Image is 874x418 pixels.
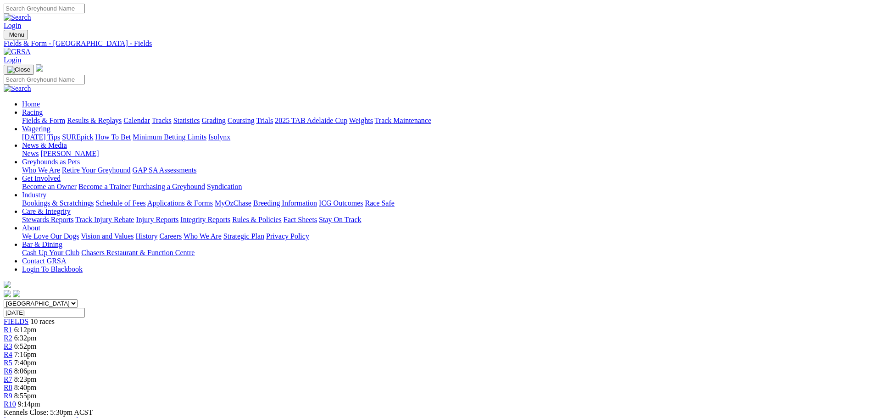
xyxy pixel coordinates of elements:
[22,207,71,215] a: Care & Integrity
[13,290,20,297] img: twitter.svg
[30,318,55,325] span: 10 races
[4,392,12,400] a: R9
[81,232,134,240] a: Vision and Values
[22,232,79,240] a: We Love Our Dogs
[4,48,31,56] img: GRSA
[22,191,46,199] a: Industry
[159,232,182,240] a: Careers
[36,64,43,72] img: logo-grsa-white.png
[22,133,870,141] div: Wagering
[253,199,317,207] a: Breeding Information
[22,166,60,174] a: Who We Are
[349,117,373,124] a: Weights
[319,216,361,223] a: Stay On Track
[22,249,870,257] div: Bar & Dining
[14,367,37,375] span: 8:06pm
[4,326,12,334] a: R1
[4,56,21,64] a: Login
[4,84,31,93] img: Search
[4,318,28,325] a: FIELDS
[4,334,12,342] span: R2
[22,100,40,108] a: Home
[22,108,43,116] a: Racing
[4,367,12,375] a: R6
[4,342,12,350] a: R3
[95,199,145,207] a: Schedule of Fees
[22,150,39,157] a: News
[22,117,65,124] a: Fields & Form
[22,224,40,232] a: About
[22,265,83,273] a: Login To Blackbook
[4,384,12,391] span: R8
[14,342,37,350] span: 6:52pm
[4,400,16,408] a: R10
[147,199,213,207] a: Applications & Forms
[62,133,93,141] a: SUREpick
[180,216,230,223] a: Integrity Reports
[215,199,251,207] a: MyOzChase
[14,384,37,391] span: 8:40pm
[152,117,172,124] a: Tracks
[4,351,12,358] a: R4
[223,232,264,240] a: Strategic Plan
[135,232,157,240] a: History
[7,66,30,73] img: Close
[22,232,870,240] div: About
[228,117,255,124] a: Coursing
[4,359,12,367] a: R5
[22,125,50,133] a: Wagering
[81,249,195,256] a: Chasers Restaurant & Function Centre
[14,375,37,383] span: 8:23pm
[22,117,870,125] div: Racing
[4,75,85,84] input: Search
[75,216,134,223] a: Track Injury Rebate
[184,232,222,240] a: Who We Are
[136,216,178,223] a: Injury Reports
[22,216,73,223] a: Stewards Reports
[22,257,66,265] a: Contact GRSA
[22,166,870,174] div: Greyhounds as Pets
[4,408,93,416] span: Kennels Close: 5:30pm ACST
[22,150,870,158] div: News & Media
[95,133,131,141] a: How To Bet
[22,141,67,149] a: News & Media
[14,326,37,334] span: 6:12pm
[22,183,77,190] a: Become an Owner
[232,216,282,223] a: Rules & Policies
[22,133,60,141] a: [DATE] Tips
[284,216,317,223] a: Fact Sheets
[14,359,37,367] span: 7:40pm
[208,133,230,141] a: Isolynx
[365,199,394,207] a: Race Safe
[22,158,80,166] a: Greyhounds as Pets
[22,240,62,248] a: Bar & Dining
[4,281,11,288] img: logo-grsa-white.png
[40,150,99,157] a: [PERSON_NAME]
[78,183,131,190] a: Become a Trainer
[123,117,150,124] a: Calendar
[62,166,131,174] a: Retire Your Greyhound
[4,375,12,383] a: R7
[22,174,61,182] a: Get Involved
[22,199,870,207] div: Industry
[202,117,226,124] a: Grading
[256,117,273,124] a: Trials
[22,199,94,207] a: Bookings & Scratchings
[4,22,21,29] a: Login
[9,31,24,38] span: Menu
[173,117,200,124] a: Statistics
[4,290,11,297] img: facebook.svg
[4,308,85,318] input: Select date
[14,351,37,358] span: 7:16pm
[4,39,870,48] div: Fields & Form - [GEOGRAPHIC_DATA] - Fields
[4,65,34,75] button: Toggle navigation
